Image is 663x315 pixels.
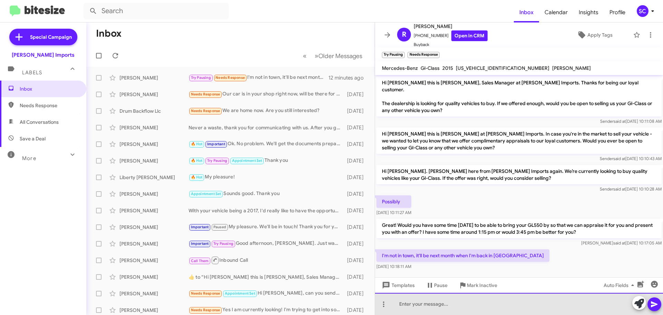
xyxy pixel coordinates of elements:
div: [DATE] [344,174,369,181]
span: [PERSON_NAME] [552,65,591,71]
div: Thank you [189,157,344,165]
p: Hi [PERSON_NAME] this is [PERSON_NAME], Sales Manager at [PERSON_NAME] Imports. Thanks for being ... [376,76,662,117]
div: [DATE] [344,257,369,264]
p: Hi [PERSON_NAME] this is [PERSON_NAME] at [PERSON_NAME] Imports. In case you're in the market to ... [376,128,662,154]
span: Sender [DATE] 10:10:28 AM [600,186,662,192]
span: [PHONE_NUMBER] [414,30,488,41]
a: Open in CRM [451,30,488,41]
div: [DATE] [344,108,369,114]
div: Sounds good. Thank you [189,190,344,198]
span: [PERSON_NAME] [DATE] 10:17:05 AM [581,240,662,245]
div: [DATE] [344,240,369,247]
div: [PERSON_NAME] [119,191,189,197]
span: « [303,52,307,60]
div: [DATE] [344,124,369,131]
span: Labels [22,70,42,76]
div: Good afternoon, [PERSON_NAME]. Just wanted to check in with you to see if you've had an opportuni... [189,240,344,248]
span: Auto Fields [604,279,637,291]
span: Mercedes-Benz [382,65,418,71]
span: said at [613,156,625,161]
div: [DATE] [344,207,369,214]
div: ​👍​ to “ Hi [PERSON_NAME] this is [PERSON_NAME], Sales Manager at [PERSON_NAME] Imports. Thanks f... [189,274,344,280]
div: [PERSON_NAME] [119,74,189,81]
div: [DATE] [344,274,369,280]
span: Important [191,241,209,246]
input: Search [84,3,229,19]
span: More [22,155,36,161]
button: Next [310,49,366,63]
span: [DATE] 10:11:27 AM [376,210,411,215]
div: [PERSON_NAME] [119,124,189,131]
span: Needs Response [191,291,220,296]
button: Auto Fields [598,279,642,291]
div: [DATE] [344,91,369,98]
div: [PERSON_NAME] Imports [12,52,75,58]
span: Calendar [539,2,573,22]
span: said at [613,186,625,192]
div: [DATE] [344,224,369,231]
div: [PERSON_NAME] [119,141,189,148]
small: Needs Response [407,52,439,58]
h1: Inbox [96,28,122,39]
a: Special Campaign [9,29,77,45]
span: All Conversations [20,119,59,126]
span: Inbox [514,2,539,22]
span: Profile [604,2,631,22]
span: R [402,29,406,40]
div: Yes I am currently looking! I'm trying to get into something with a cheaper payment can you tell ... [189,306,344,314]
span: » [315,52,318,60]
p: Possibly [376,195,411,208]
div: I'm not in town, it'll be next month when I'm back in [GEOGRAPHIC_DATA] [189,74,328,82]
div: [DATE] [344,307,369,314]
button: Mark Inactive [453,279,503,291]
div: [PERSON_NAME] [119,290,189,297]
button: SC [631,5,655,17]
div: Hi [PERSON_NAME], can you send me some pics of a [PERSON_NAME]-350 2015 you have and confirm if i... [189,289,344,297]
button: Previous [299,49,311,63]
span: Buyback [414,41,488,48]
div: Our car is in your shop right now, will be there for a few days. [189,90,344,98]
span: [DATE] 10:18:11 AM [376,264,411,269]
span: Mark Inactive [467,279,497,291]
div: [PERSON_NAME] [119,274,189,280]
div: Drum Backflow Llc [119,108,189,114]
span: Important [207,142,225,146]
div: With your vehicle being a 2017, I'd really like to have the opportunity to take a look at it in p... [189,207,344,214]
span: Templates [381,279,415,291]
span: Gl-Class [421,65,440,71]
span: said at [614,119,626,124]
span: Sender [DATE] 10:10:43 AM [600,156,662,161]
p: Great! Would you have some time [DATE] to be able to bring your GL550 by so that we can appraise ... [376,219,662,238]
span: Special Campaign [30,34,72,40]
span: said at [613,240,625,245]
p: Hi [PERSON_NAME]. [PERSON_NAME] here from [PERSON_NAME] Imports again. We’re currently looking to... [376,165,662,184]
button: Apply Tags [559,29,630,41]
span: 🔥 Hot [191,142,203,146]
div: [PERSON_NAME] [119,157,189,164]
div: Ok. No problem. We'll get the documents prepared and have them sent out as soon as possible. Than... [189,140,344,148]
span: Inbox [20,85,78,92]
span: [US_VEHICLE_IDENTIFICATION_NUMBER] [456,65,549,71]
span: 🔥 Hot [191,158,203,163]
div: Inbound Call [189,256,344,265]
span: Appointment Set [225,291,255,296]
span: Sender [DATE] 10:11:08 AM [600,119,662,124]
span: Older Messages [318,52,362,60]
span: Appointment Set [232,158,262,163]
span: Save a Deal [20,135,46,142]
div: Liberty [PERSON_NAME] [119,174,189,181]
div: My pleasure! [189,173,344,181]
small: Try Pausing [382,52,405,58]
div: [PERSON_NAME] [119,240,189,247]
div: [DATE] [344,290,369,297]
span: Needs Response [215,75,245,80]
div: We are home now. Are you still interested? [189,107,344,115]
span: Try Pausing [191,75,211,80]
div: [PERSON_NAME] [119,91,189,98]
nav: Page navigation example [299,49,366,63]
a: Insights [573,2,604,22]
div: [DATE] [344,191,369,197]
div: My pleasure. We'll be in touch! Thank you for your time and have a great day! [189,223,344,231]
span: Needs Response [191,92,220,96]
